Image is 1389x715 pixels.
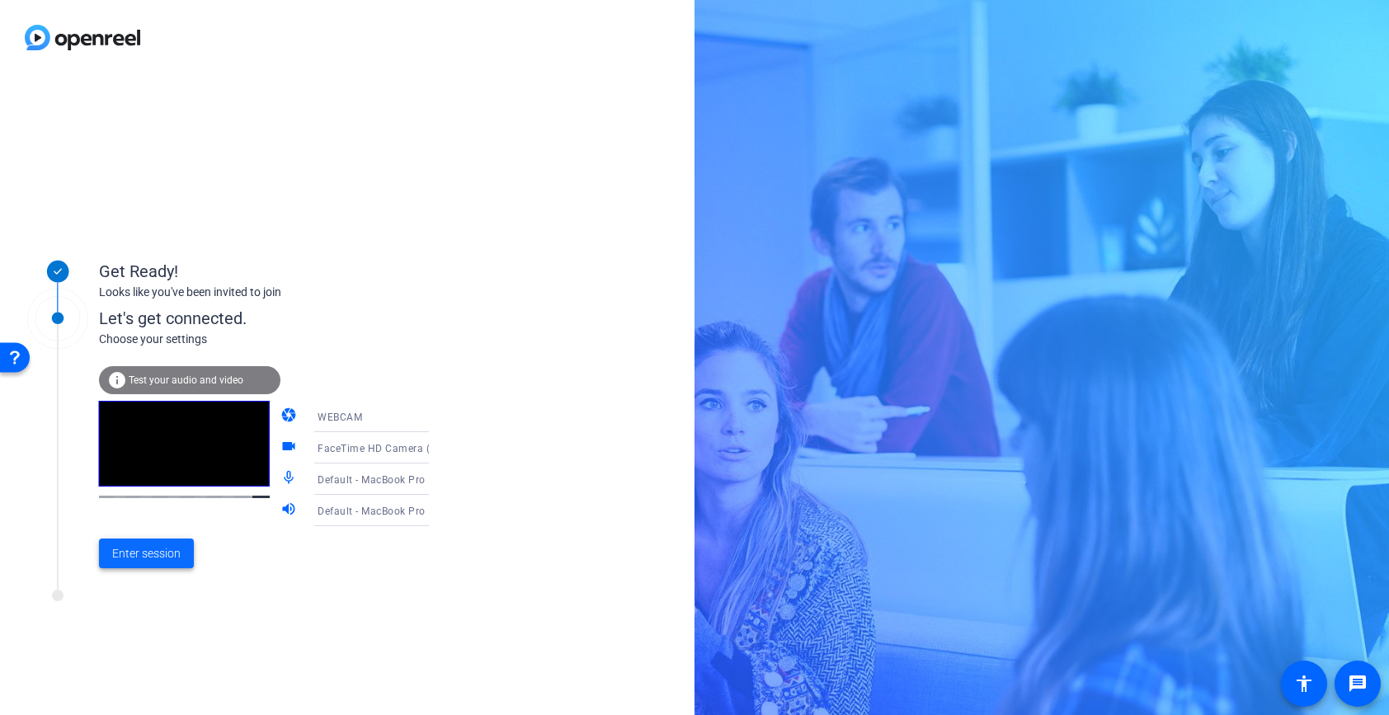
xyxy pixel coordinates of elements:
[1348,674,1368,694] mat-icon: message
[99,539,194,568] button: Enter session
[318,504,516,517] span: Default - MacBook Pro Speakers (Built-in)
[318,441,487,454] span: FaceTime HD Camera (467C:1317)
[107,370,127,390] mat-icon: info
[99,259,429,284] div: Get Ready!
[280,469,300,489] mat-icon: mic_none
[99,331,463,348] div: Choose your settings
[318,473,530,486] span: Default - MacBook Pro Microphone (Built-in)
[280,407,300,426] mat-icon: camera
[99,284,429,301] div: Looks like you've been invited to join
[99,306,463,331] div: Let's get connected.
[280,438,300,458] mat-icon: videocam
[318,412,362,423] span: WEBCAM
[280,501,300,520] mat-icon: volume_up
[1294,674,1314,694] mat-icon: accessibility
[129,374,243,386] span: Test your audio and video
[112,545,181,562] span: Enter session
